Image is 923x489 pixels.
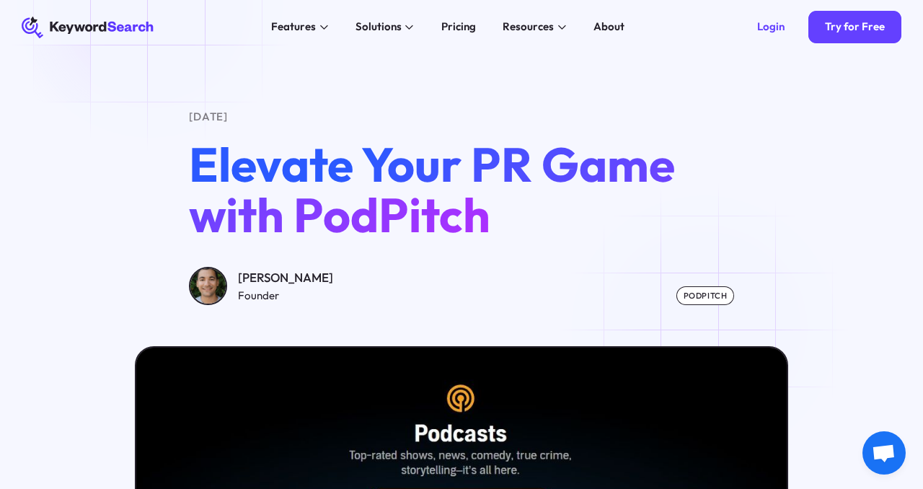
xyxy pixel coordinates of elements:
a: Login [741,11,800,43]
div: [PERSON_NAME] [238,268,333,288]
a: About [586,17,633,38]
div: Solutions [355,19,402,35]
a: Pricing [433,17,484,38]
span: Elevate Your PR Game with PodPitch [189,134,675,244]
div: podpitch [676,286,733,305]
div: Features [271,19,316,35]
div: Pricing [441,19,476,35]
div: Try for Free [825,20,885,34]
div: Resources [503,19,554,35]
div: About [593,19,624,35]
div: [DATE] [189,109,733,125]
div: Founder [238,288,333,304]
a: Try for Free [808,11,901,43]
div: Login [757,20,785,34]
a: Open chat [862,431,906,475]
